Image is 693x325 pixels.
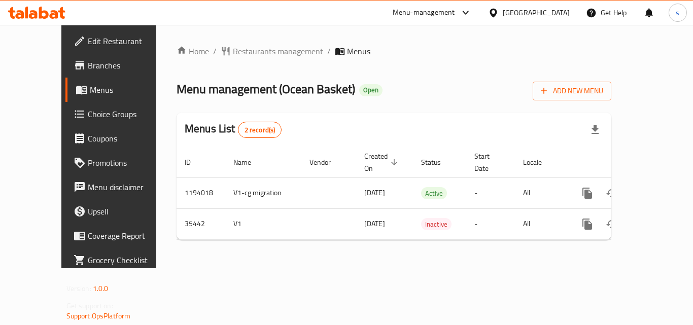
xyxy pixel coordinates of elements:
span: Upsell [88,205,169,218]
button: more [575,181,600,205]
button: Add New Menu [533,82,611,100]
td: All [515,177,567,208]
div: Open [359,84,383,96]
span: Status [421,156,454,168]
button: Change Status [600,212,624,236]
a: Branches [65,53,177,78]
span: Vendor [309,156,344,168]
span: Menus [90,84,169,96]
a: Restaurants management [221,45,323,57]
span: Edit Restaurant [88,35,169,47]
a: Promotions [65,151,177,175]
span: Coverage Report [88,230,169,242]
div: Menu-management [393,7,455,19]
a: Support.OpsPlatform [66,309,131,322]
span: Open [359,86,383,94]
span: 1.0.0 [93,282,109,295]
span: [DATE] [364,186,385,199]
a: Upsell [65,199,177,224]
span: [DATE] [364,217,385,230]
span: Start Date [474,150,503,174]
td: All [515,208,567,239]
button: more [575,212,600,236]
span: Grocery Checklist [88,254,169,266]
a: Choice Groups [65,102,177,126]
li: / [327,45,331,57]
span: Get support on: [66,299,113,312]
button: Change Status [600,181,624,205]
span: Choice Groups [88,108,169,120]
td: 35442 [177,208,225,239]
a: Coupons [65,126,177,151]
a: Menus [65,78,177,102]
td: - [466,177,515,208]
table: enhanced table [177,147,681,240]
nav: breadcrumb [177,45,611,57]
span: Inactive [421,219,452,230]
span: Name [233,156,264,168]
th: Actions [567,147,681,178]
span: Menus [347,45,370,57]
td: V1 [225,208,301,239]
td: V1-cg migration [225,177,301,208]
a: Edit Restaurant [65,29,177,53]
span: Created On [364,150,401,174]
div: Export file [583,118,607,142]
a: Menu disclaimer [65,175,177,199]
div: [GEOGRAPHIC_DATA] [503,7,570,18]
span: Locale [523,156,555,168]
span: Active [421,188,447,199]
a: Grocery Checklist [65,248,177,272]
span: s [676,7,679,18]
a: Coverage Report [65,224,177,248]
span: Menu disclaimer [88,181,169,193]
h2: Menus List [185,121,282,138]
span: Branches [88,59,169,71]
a: Home [177,45,209,57]
td: - [466,208,515,239]
span: Add New Menu [541,85,603,97]
span: Restaurants management [233,45,323,57]
span: ID [185,156,204,168]
span: Menu management ( Ocean Basket ) [177,78,355,100]
td: 1194018 [177,177,225,208]
li: / [213,45,217,57]
div: Active [421,187,447,199]
span: 2 record(s) [238,125,282,135]
div: Inactive [421,218,452,230]
div: Total records count [238,122,282,138]
span: Promotions [88,157,169,169]
span: Coupons [88,132,169,145]
span: Version: [66,282,91,295]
